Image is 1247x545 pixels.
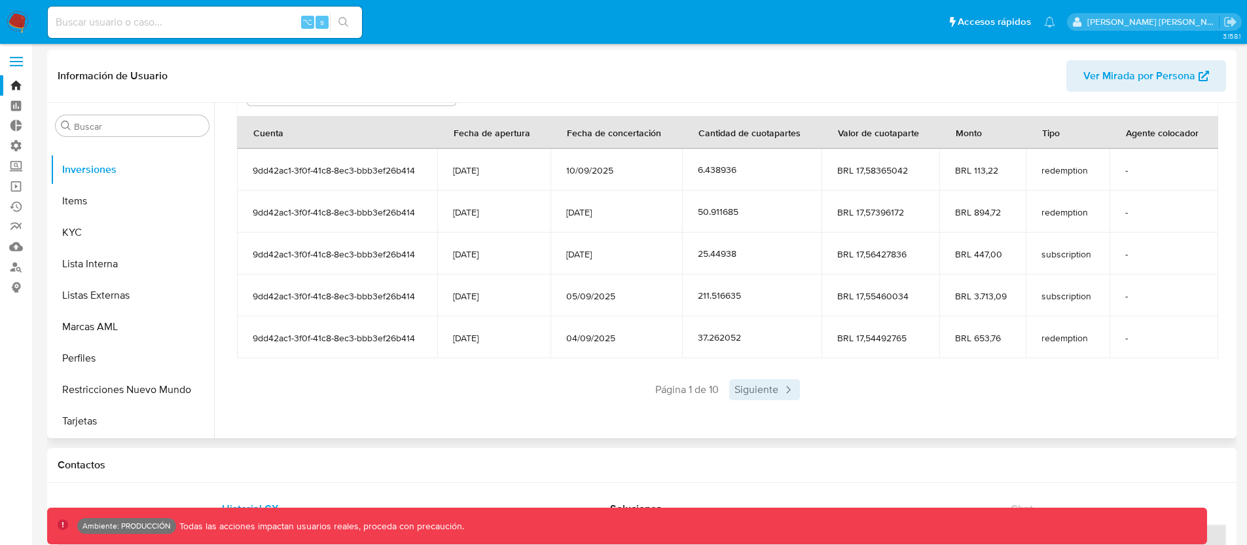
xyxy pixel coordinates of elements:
a: Notificaciones [1044,16,1055,28]
input: Buscar [74,121,204,132]
span: Historial CX [222,501,279,516]
span: Soluciones [610,501,662,516]
span: s [320,16,324,28]
button: Listas Externas [50,280,214,311]
button: Inversiones [50,154,214,185]
button: KYC [50,217,214,248]
button: search-icon [330,13,357,31]
button: Marcas AML [50,311,214,343]
button: Items [50,185,214,217]
p: Todas las acciones impactan usuarios reales, proceda con precaución. [176,520,464,533]
h1: Información de Usuario [58,69,168,83]
button: Perfiles [50,343,214,374]
span: Ver Mirada por Persona [1083,60,1195,92]
p: victor.david@mercadolibre.com.co [1087,16,1220,28]
p: Ambiente: PRODUCCIÓN [82,523,171,529]
span: ⌥ [302,16,312,28]
button: Restricciones Nuevo Mundo [50,374,214,405]
span: Accesos rápidos [958,15,1031,29]
span: Chat [1011,501,1033,516]
button: Buscar [61,121,71,131]
input: Buscar usuario o caso... [48,14,362,31]
h1: Contactos [58,459,1226,472]
a: Salir [1223,15,1237,29]
button: Ver Mirada por Persona [1066,60,1226,92]
button: Lista Interna [50,248,214,280]
button: Tarjetas [50,405,214,437]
